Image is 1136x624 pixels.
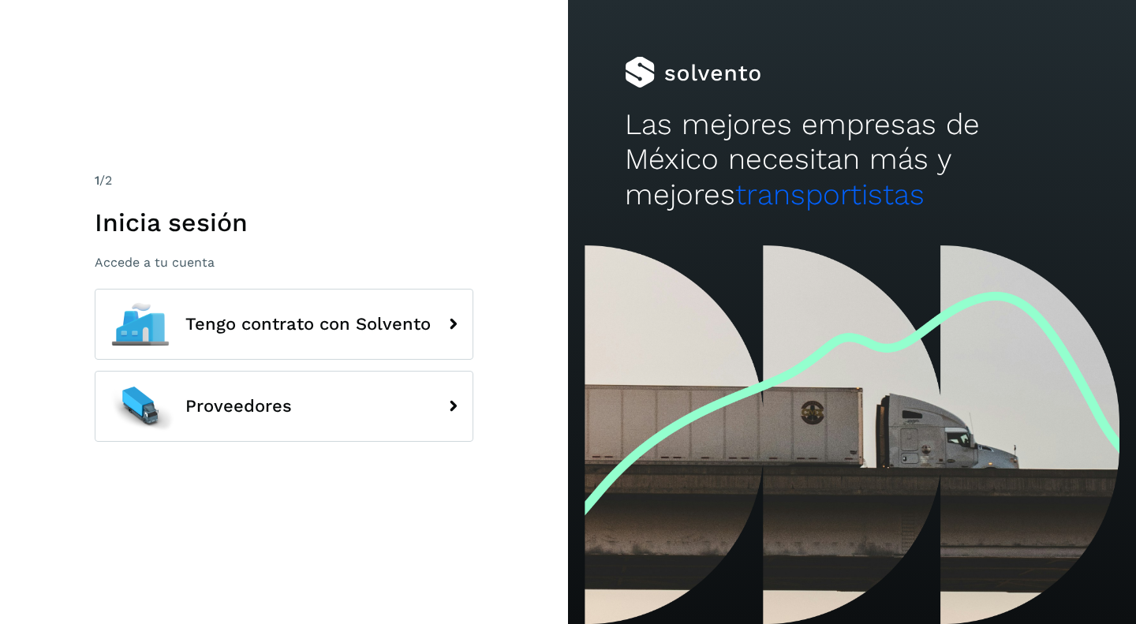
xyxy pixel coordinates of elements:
[95,207,473,237] h1: Inicia sesión
[95,371,473,442] button: Proveedores
[185,315,431,334] span: Tengo contrato con Solvento
[625,107,1079,212] h2: Las mejores empresas de México necesitan más y mejores
[95,255,473,270] p: Accede a tu cuenta
[95,289,473,360] button: Tengo contrato con Solvento
[95,171,473,190] div: /2
[95,173,99,188] span: 1
[185,397,292,416] span: Proveedores
[735,177,925,211] span: transportistas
